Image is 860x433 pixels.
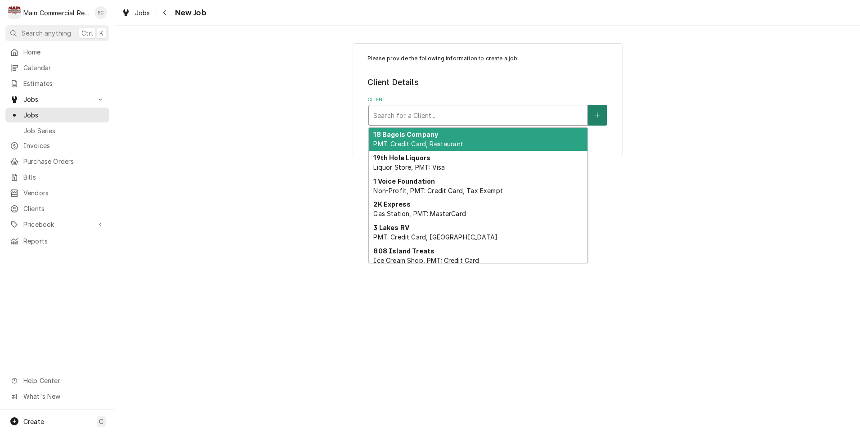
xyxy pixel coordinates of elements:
[5,45,109,59] a: Home
[23,172,105,182] span: Bills
[22,28,71,38] span: Search anything
[373,177,435,185] strong: 1 Voice Foundation
[373,140,463,148] span: PMT: Credit Card, Restaurant
[373,154,430,162] strong: 19th Hole Liquors
[8,6,21,19] div: M
[373,210,466,217] span: Gas Station, PMT: MasterCard
[367,54,608,126] div: Job Create/Update Form
[23,236,105,246] span: Reports
[23,418,44,425] span: Create
[367,96,608,126] div: Client
[595,112,600,118] svg: Create New Client
[5,234,109,248] a: Reports
[23,63,105,72] span: Calendar
[23,95,91,104] span: Jobs
[5,123,109,138] a: Job Series
[23,8,90,18] div: Main Commercial Refrigeration Service
[99,28,103,38] span: K
[5,389,109,404] a: Go to What's New
[94,6,107,19] div: SC
[373,247,434,255] strong: 808 Island Treats
[5,185,109,200] a: Vendors
[81,28,93,38] span: Ctrl
[5,373,109,388] a: Go to Help Center
[5,92,109,107] a: Go to Jobs
[5,138,109,153] a: Invoices
[23,376,104,385] span: Help Center
[373,200,411,208] strong: 2K Express
[373,233,497,241] span: PMT: Credit Card, [GEOGRAPHIC_DATA]
[373,187,502,194] span: Non-Profit, PMT: Credit Card, Tax Exempt
[5,60,109,75] a: Calendar
[23,110,105,120] span: Jobs
[135,8,150,18] span: Jobs
[23,188,105,198] span: Vendors
[5,217,109,232] a: Go to Pricebook
[23,126,105,135] span: Job Series
[5,25,109,41] button: Search anythingCtrlK
[118,5,154,20] a: Jobs
[367,77,608,88] legend: Client Details
[94,6,107,19] div: Scott Costello's Avatar
[373,224,409,231] strong: 3 Lakes RV
[23,157,105,166] span: Purchase Orders
[23,79,105,88] span: Estimates
[367,54,608,63] p: Please provide the following information to create a job:
[373,257,479,264] span: Ice Cream Shop, PMT: Credit Card
[23,220,91,229] span: Pricebook
[158,5,172,20] button: Navigate back
[373,163,445,171] span: Liquor Store, PMT: Visa
[373,131,438,138] strong: 18 Bagels Company
[367,96,608,104] label: Client
[5,76,109,91] a: Estimates
[172,7,206,19] span: New Job
[23,47,105,57] span: Home
[5,201,109,216] a: Clients
[23,141,105,150] span: Invoices
[588,105,607,126] button: Create New Client
[353,43,623,156] div: Job Create/Update
[8,6,21,19] div: Main Commercial Refrigeration Service's Avatar
[5,108,109,122] a: Jobs
[99,417,103,426] span: C
[23,392,104,401] span: What's New
[5,170,109,185] a: Bills
[23,204,105,213] span: Clients
[5,154,109,169] a: Purchase Orders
